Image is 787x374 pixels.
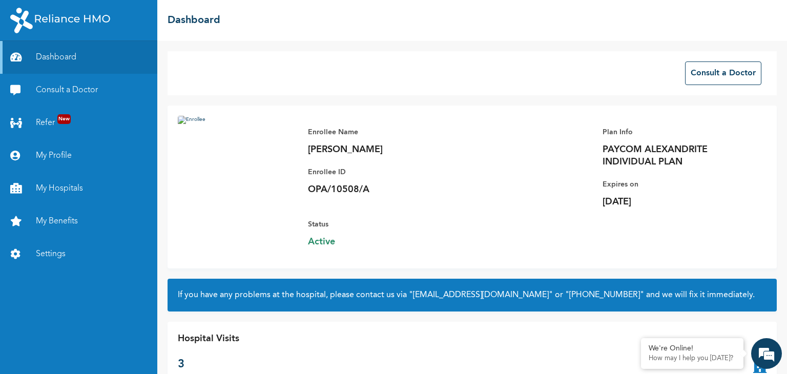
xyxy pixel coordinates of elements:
[10,8,110,33] img: RelianceHMO's Logo
[603,196,746,208] p: [DATE]
[308,126,451,138] p: Enrollee Name
[603,143,746,168] p: PAYCOM ALEXANDRITE INDIVIDUAL PLAN
[308,143,451,156] p: [PERSON_NAME]
[178,116,297,239] img: Enrollee
[685,61,761,85] button: Consult a Doctor
[565,291,644,299] a: "[PHONE_NUMBER]"
[57,114,71,124] span: New
[168,13,220,28] h2: Dashboard
[308,183,451,196] p: OPA/10508/A
[649,355,736,363] p: How may I help you today?
[649,344,736,353] div: We're Online!
[178,332,239,346] p: Hospital Visits
[308,218,451,231] p: Status
[308,236,451,248] span: Active
[178,289,767,301] h2: If you have any problems at the hospital, please contact us via or and we will fix it immediately.
[308,166,451,178] p: Enrollee ID
[603,178,746,191] p: Expires on
[409,291,553,299] a: "[EMAIL_ADDRESS][DOMAIN_NAME]"
[178,356,239,373] p: 3
[603,126,746,138] p: Plan Info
